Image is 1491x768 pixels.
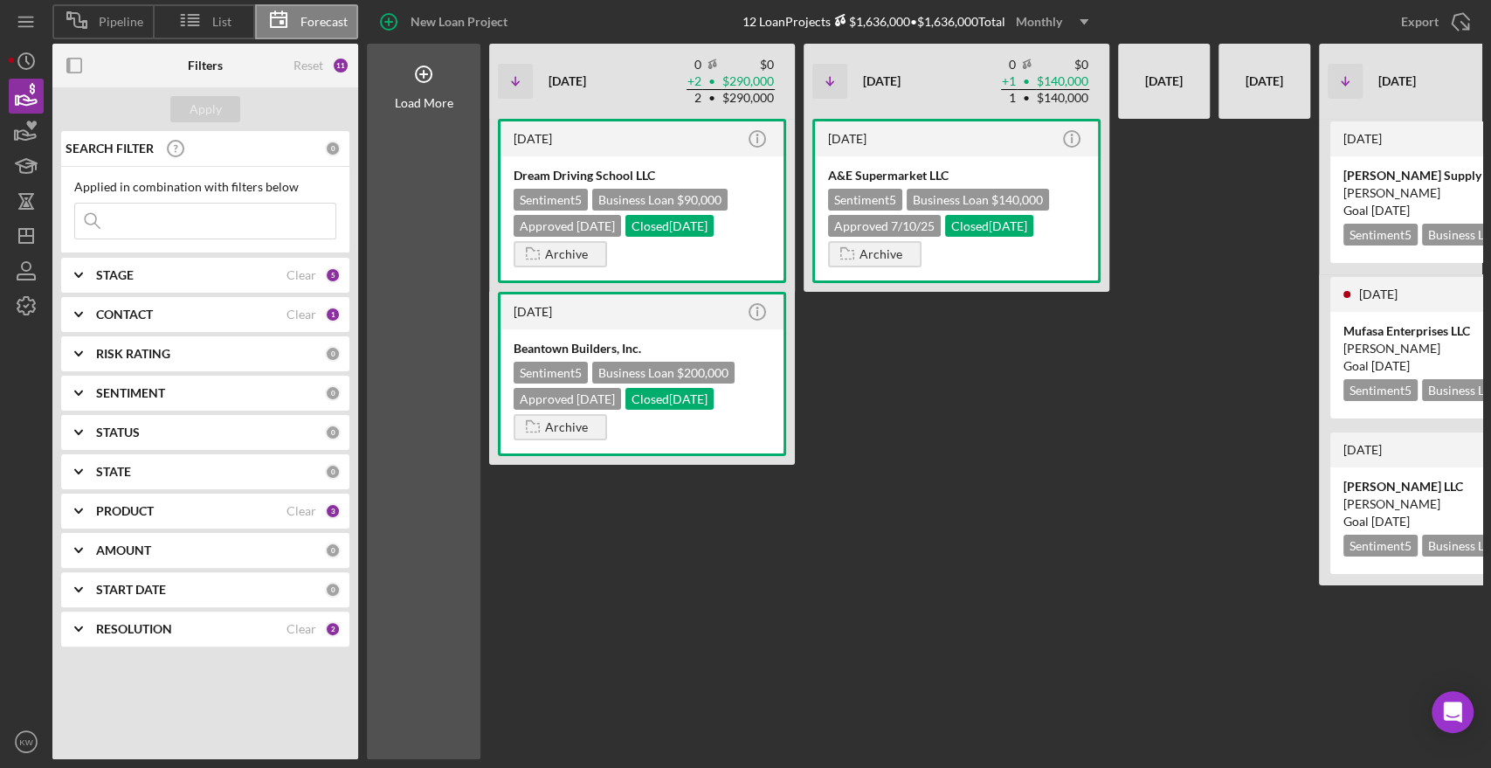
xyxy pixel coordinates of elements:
[687,90,702,107] td: 2
[212,15,231,29] span: List
[707,76,717,87] span: •
[96,308,153,322] b: CONTACT
[945,215,1033,237] div: Closed [DATE]
[96,426,140,439] b: STATUS
[831,14,910,29] div: $1,636,000
[859,241,902,267] div: Archive
[1021,76,1032,87] span: •
[498,119,786,283] a: [DATE]Dream Driving School LLCSentiment5Business Loan $90,000Approved [DATE]Closed[DATE]Archive
[498,292,786,456] a: [DATE]Beantown Builders, Inc.Sentiment5Business Loan $200,000Approved [DATE]Closed[DATE]Archive
[1001,57,1017,73] td: 0
[625,215,714,237] div: Closed [DATE]
[742,9,1099,35] div: 12 Loan Projects • $1,636,000 Total
[96,347,170,361] b: RISK RATING
[1343,442,1382,457] time: 2025-07-15 20:08
[514,304,552,319] time: 2025-06-13 15:23
[325,267,341,283] div: 5
[96,268,134,282] b: STAGE
[592,189,728,211] div: Business Loan $90,000
[592,362,735,384] div: Business Loan $200,000
[190,96,222,122] div: Apply
[828,131,866,146] time: 2025-06-02 13:36
[332,57,349,74] div: 11
[1127,51,1201,112] div: [DATE]
[325,307,341,322] div: 1
[19,737,33,747] text: KW
[1371,358,1410,373] time: 10/15/2025
[514,340,770,357] div: Beantown Builders, Inc.
[1401,4,1439,39] div: Export
[514,189,588,211] div: Sentiment 5
[325,141,341,156] div: 0
[1005,9,1099,35] button: Monthly
[96,504,154,518] b: PRODUCT
[1371,203,1410,218] time: 10/31/2025
[325,582,341,598] div: 0
[1343,514,1410,529] span: Goal
[96,386,165,400] b: SENTIMENT
[549,73,586,88] b: [DATE]
[828,167,1085,184] div: A&E Supermarket LLC
[1016,9,1062,35] div: Monthly
[170,96,240,122] button: Apply
[828,189,902,211] div: Sentiment 5
[625,388,714,410] div: Closed [DATE]
[325,464,341,480] div: 0
[545,414,588,440] div: Archive
[325,503,341,519] div: 3
[411,4,507,39] div: New Loan Project
[707,93,717,104] span: •
[325,621,341,637] div: 2
[721,57,775,73] td: $0
[907,189,1049,211] div: Business Loan $140,000
[300,15,348,29] span: Forecast
[286,504,316,518] div: Clear
[96,543,151,557] b: AMOUNT
[514,362,588,384] div: Sentiment 5
[1001,73,1017,90] td: + 1
[1036,73,1089,90] td: $140,000
[514,414,607,440] button: Archive
[9,724,44,759] button: KW
[545,241,588,267] div: Archive
[721,90,775,107] td: $290,000
[828,241,922,267] button: Archive
[1384,4,1482,39] button: Export
[66,142,154,156] b: SEARCH FILTER
[1001,90,1017,107] td: 1
[188,59,223,73] b: Filters
[514,241,607,267] button: Archive
[325,543,341,558] div: 0
[514,167,770,184] div: Dream Driving School LLC
[395,96,453,110] div: Load More
[286,308,316,322] div: Clear
[325,346,341,362] div: 0
[1036,90,1089,107] td: $140,000
[721,73,775,90] td: $290,000
[687,57,702,73] td: 0
[514,388,621,410] div: Approved [DATE]
[325,385,341,401] div: 0
[1371,514,1410,529] time: 10/13/2025
[812,119,1101,283] a: [DATE]A&E Supermarket LLCSentiment5Business Loan $140,000Approved 7/10/25Closed[DATE]Archive
[1227,51,1301,112] div: [DATE]
[1378,73,1416,88] b: [DATE]
[1343,535,1418,557] div: Sentiment 5
[514,131,552,146] time: 2025-06-25 15:31
[687,73,702,90] td: + 2
[863,73,901,88] b: [DATE]
[96,465,131,479] b: STATE
[367,4,525,39] button: New Loan Project
[1021,93,1032,104] span: •
[74,180,336,194] div: Applied in combination with filters below
[96,583,166,597] b: START DATE
[514,215,621,237] div: Approved [DATE]
[1036,57,1089,73] td: $0
[1343,224,1418,246] div: Sentiment 5
[286,268,316,282] div: Clear
[1343,203,1410,218] span: Goal
[828,215,941,237] div: Approved 7/10/25
[286,622,316,636] div: Clear
[293,59,323,73] div: Reset
[1343,379,1418,401] div: Sentiment 5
